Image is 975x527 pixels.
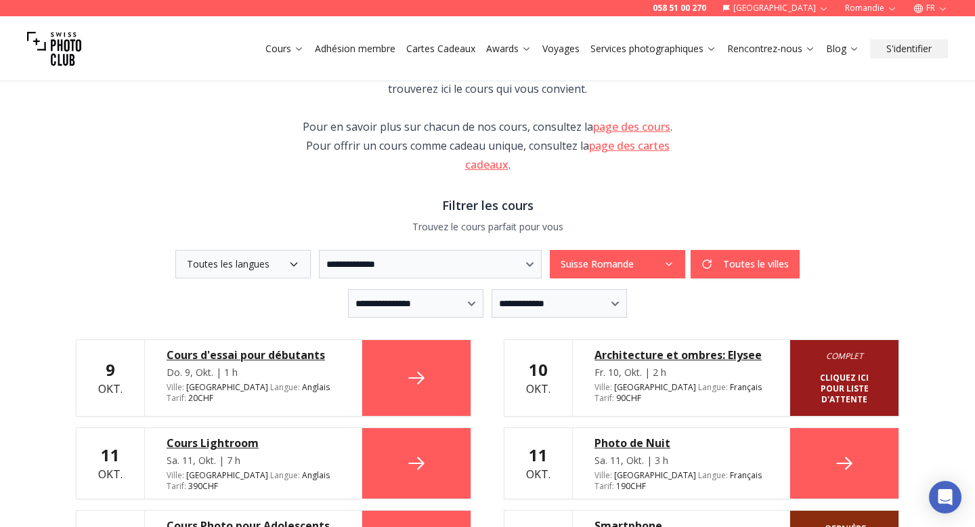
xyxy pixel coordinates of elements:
[691,250,800,278] button: Toutes le villes
[292,117,682,174] div: Pour en savoir plus sur chacun de nos cours, consultez la . Pour offrir un cours comme cadeau uni...
[270,381,300,393] span: Langue :
[101,444,120,466] b: 11
[698,381,728,393] span: Langue :
[537,39,585,58] button: Voyages
[167,381,184,393] span: Ville :
[653,3,706,14] a: 058 51 00 270
[590,42,716,56] a: Services photographiques
[594,469,612,481] span: Ville :
[481,39,537,58] button: Awards
[790,340,898,416] a: Complet Cliquez ici pour Liste d'attente
[870,39,948,58] button: S'identifier
[722,39,821,58] button: Rencontrez-nous
[406,42,475,56] a: Cartes Cadeaux
[550,250,685,278] button: Suisse Romande
[315,42,395,56] a: Adhésion membre
[401,39,481,58] button: Cartes Cadeaux
[594,382,768,404] div: [GEOGRAPHIC_DATA] 90 CHF
[302,382,330,393] span: Anglais
[526,359,550,397] div: Okt.
[270,469,300,481] span: Langue :
[106,358,115,381] b: 9
[486,42,532,56] a: Awards
[98,359,123,397] div: Okt.
[98,444,123,482] div: Okt.
[167,382,340,404] div: [GEOGRAPHIC_DATA] 20 CHF
[542,42,580,56] a: Voyages
[594,454,768,467] div: Sa. 11, Okt. | 3 h
[27,22,81,76] img: Swiss photo club
[727,42,815,56] a: Rencontrez-nous
[929,481,961,513] div: Open Intercom Messenger
[175,250,311,278] button: Toutes les langues
[309,39,401,58] button: Adhésion membre
[265,42,304,56] a: Cours
[826,42,859,56] a: Blog
[593,119,670,134] a: page des cours
[167,480,186,492] span: Tarif :
[594,347,768,363] a: Architecture et ombres: Elysee
[260,39,309,58] button: Cours
[529,444,548,466] b: 11
[812,373,877,405] b: Cliquez ici pour Liste d'attente
[167,470,340,492] div: [GEOGRAPHIC_DATA] 390 CHF
[302,470,330,481] span: Anglais
[730,382,762,393] span: Français
[76,196,899,215] h3: Filtrer les cours
[594,381,612,393] span: Ville :
[812,351,877,362] i: Complet
[167,392,186,404] span: Tarif :
[594,435,768,451] a: Photo de Nuit
[167,366,340,379] div: Do. 9, Okt. | 1 h
[167,469,184,481] span: Ville :
[76,220,899,234] p: Trouvez le cours parfait pour vous
[526,444,550,482] div: Okt.
[167,347,340,363] a: Cours d'essai pour débutants
[167,435,340,451] a: Cours Lightroom
[585,39,722,58] button: Services photographiques
[594,392,614,404] span: Tarif :
[821,39,865,58] button: Blog
[167,454,340,467] div: Sa. 11, Okt. | 7 h
[698,469,728,481] span: Langue :
[529,358,548,381] b: 10
[594,470,768,492] div: [GEOGRAPHIC_DATA] 190 CHF
[594,480,614,492] span: Tarif :
[594,366,768,379] div: Fr. 10, Okt. | 2 h
[730,470,762,481] span: Français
